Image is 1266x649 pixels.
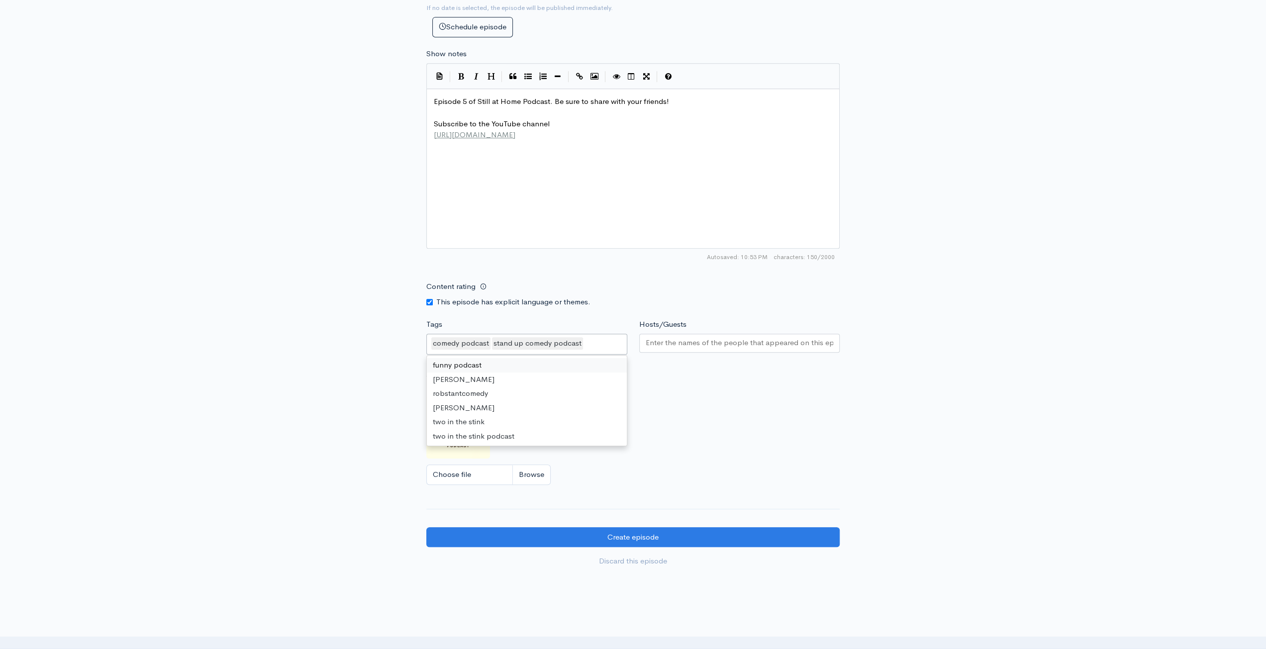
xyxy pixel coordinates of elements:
[624,69,639,84] button: Toggle Side by Side
[568,71,569,83] i: |
[450,71,451,83] i: |
[639,69,654,84] button: Toggle Fullscreen
[434,119,550,128] span: Subscribe to the YouTube channel
[572,69,587,84] button: Create Link
[661,69,676,84] button: Markdown Guide
[434,130,515,139] span: [URL][DOMAIN_NAME]
[774,253,835,262] span: 150/2000
[587,69,602,84] button: Insert Image
[427,429,627,444] div: two in the stink podcast
[436,296,590,308] label: This episode has explicit language or themes.
[426,3,613,12] small: If no date is selected, the episode will be published immediately.
[426,277,476,297] label: Content rating
[427,372,627,387] div: [PERSON_NAME]
[427,358,627,372] div: funny podcast
[454,69,469,84] button: Bold
[484,69,498,84] button: Heading
[492,337,583,350] div: stand up comedy podcast
[657,71,658,83] i: |
[550,69,565,84] button: Insert Horizontal Line
[520,69,535,84] button: Generic List
[646,337,834,349] input: Enter the names of the people that appeared on this episode
[426,381,840,391] small: If no artwork is selected your default podcast artwork will be used
[605,71,606,83] i: |
[434,96,669,106] span: Episode 5 of Still at Home Podcast. Be sure to share with your friends!
[469,69,484,84] button: Italic
[431,337,490,350] div: comedy podcast
[501,71,502,83] i: |
[427,415,627,429] div: two in the stink
[505,69,520,84] button: Quote
[432,68,447,83] button: Insert Show Notes Template
[432,17,513,37] button: Schedule episode
[426,319,442,330] label: Tags
[609,69,624,84] button: Toggle Preview
[426,551,840,571] a: Discard this episode
[426,48,467,60] label: Show notes
[426,527,840,548] input: Create episode
[427,401,627,415] div: [PERSON_NAME]
[427,386,627,401] div: robstantcomedy
[535,69,550,84] button: Numbered List
[639,319,686,330] label: Hosts/Guests
[707,253,768,262] span: Autosaved: 10:53 PM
